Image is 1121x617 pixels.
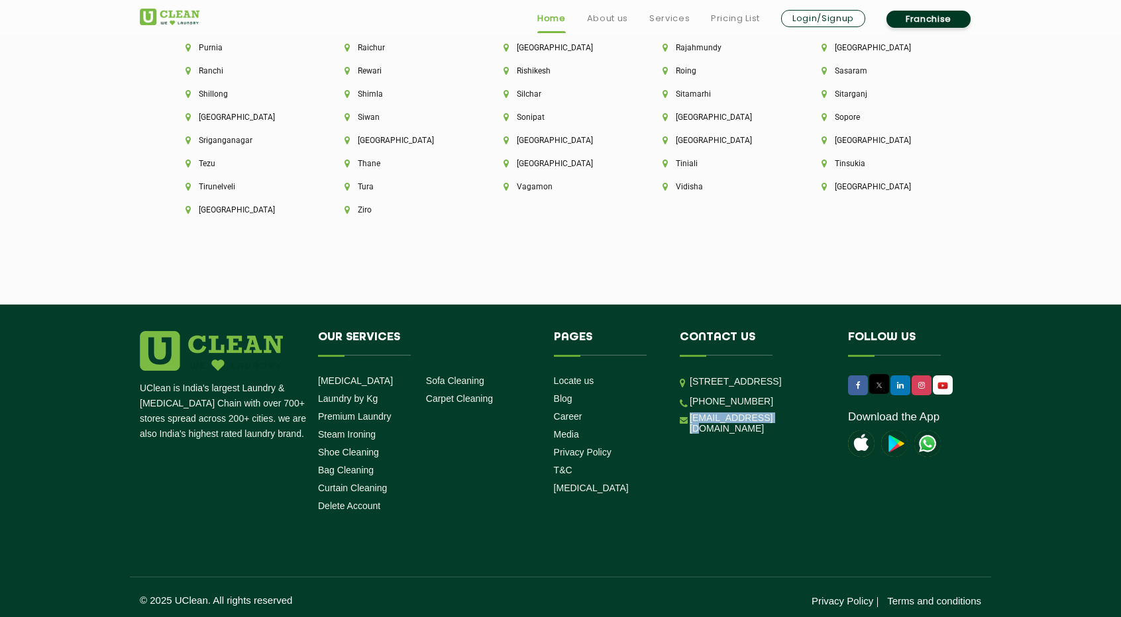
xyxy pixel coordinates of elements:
[886,11,971,28] a: Franchise
[318,447,379,457] a: Shoe Cleaning
[554,331,661,356] h4: Pages
[186,159,299,168] li: Tezu
[504,89,617,99] li: Silchar
[140,594,560,606] p: © 2025 UClean. All rights reserved
[663,66,776,75] li: Roing
[345,66,458,75] li: Rewari
[345,113,458,122] li: Siwan
[822,66,935,75] li: Sasaram
[848,430,875,457] img: apple-icon.png
[887,595,981,606] a: Terms and conditions
[318,331,534,356] h4: Our Services
[140,331,283,371] img: logo.png
[426,375,484,386] a: Sofa Cleaning
[504,66,617,75] li: Rishikesh
[318,500,380,511] a: Delete Account
[186,89,299,99] li: Shillong
[318,465,374,475] a: Bag Cleaning
[822,89,935,99] li: Sitarganj
[345,159,458,168] li: Thane
[914,430,941,457] img: UClean Laundry and Dry Cleaning
[711,11,760,26] a: Pricing List
[318,483,387,493] a: Curtain Cleaning
[504,43,617,52] li: [GEOGRAPHIC_DATA]
[822,136,935,145] li: [GEOGRAPHIC_DATA]
[663,182,776,191] li: Vidisha
[554,483,629,493] a: [MEDICAL_DATA]
[690,374,828,389] p: [STREET_ADDRESS]
[504,182,617,191] li: Vagamon
[426,393,493,404] a: Carpet Cleaning
[186,66,299,75] li: Ranchi
[663,159,776,168] li: Tiniali
[822,182,935,191] li: [GEOGRAPHIC_DATA]
[881,430,908,457] img: playstoreicon.png
[186,182,299,191] li: Tirunelveli
[504,136,617,145] li: [GEOGRAPHIC_DATA]
[822,113,935,122] li: Sopore
[140,9,199,25] img: UClean Laundry and Dry Cleaning
[318,429,376,440] a: Steam Ironing
[554,447,612,457] a: Privacy Policy
[345,43,458,52] li: Raichur
[663,43,776,52] li: Rajahmundy
[587,11,628,26] a: About us
[680,331,828,356] h4: Contact us
[186,136,299,145] li: Sriganganagar
[504,159,617,168] li: [GEOGRAPHIC_DATA]
[554,411,582,422] a: Career
[504,113,617,122] li: Sonipat
[345,182,458,191] li: Tura
[848,410,939,424] a: Download the App
[537,11,566,26] a: Home
[186,205,299,214] li: [GEOGRAPHIC_DATA]
[186,113,299,122] li: [GEOGRAPHIC_DATA]
[690,396,773,406] a: [PHONE_NUMBER]
[663,136,776,145] li: [GEOGRAPHIC_DATA]
[554,375,594,386] a: Locate us
[186,43,299,52] li: Purnia
[781,10,865,27] a: Login/Signup
[318,411,392,422] a: Premium Laundry
[345,136,458,145] li: [GEOGRAPHIC_DATA]
[554,465,572,475] a: T&C
[345,205,458,214] li: Ziro
[934,379,951,393] img: UClean Laundry and Dry Cleaning
[140,381,308,442] p: UClean is India's largest Laundry & [MEDICAL_DATA] Chain with over 700+ stores spread across 200+...
[848,331,965,356] h4: Follow us
[554,393,572,404] a: Blog
[663,89,776,99] li: Sitamarhi
[345,89,458,99] li: Shimla
[812,595,873,606] a: Privacy Policy
[822,43,935,52] li: [GEOGRAPHIC_DATA]
[649,11,690,26] a: Services
[663,113,776,122] li: [GEOGRAPHIC_DATA]
[318,375,393,386] a: [MEDICAL_DATA]
[822,159,935,168] li: Tinsukia
[554,429,579,440] a: Media
[318,393,378,404] a: Laundry by Kg
[690,412,828,434] a: [EMAIL_ADDRESS][DOMAIN_NAME]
